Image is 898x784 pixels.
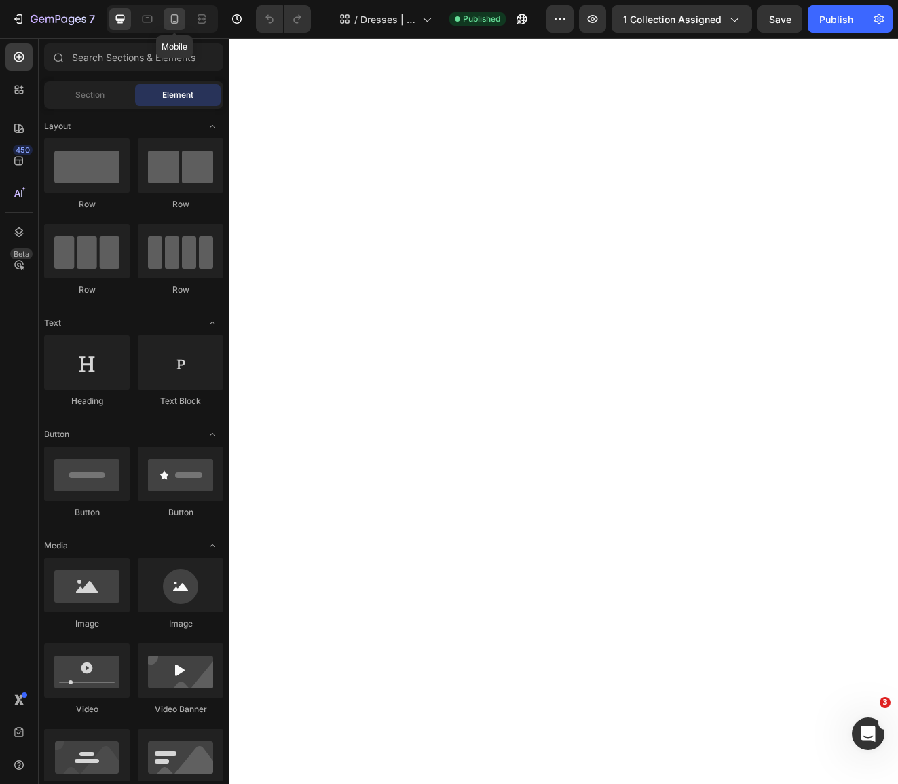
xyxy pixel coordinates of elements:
span: Save [769,14,791,25]
button: Save [757,5,802,33]
iframe: Intercom live chat [852,717,884,750]
span: Toggle open [202,115,223,137]
button: 7 [5,5,101,33]
div: Image [44,618,130,630]
span: Toggle open [202,424,223,445]
div: Text Block [138,395,223,407]
span: 3 [880,697,891,708]
span: Section [75,89,105,101]
button: Publish [808,5,865,33]
input: Search Sections & Elements [44,43,223,71]
div: Heading [44,395,130,407]
p: 7 [89,11,95,27]
div: Video Banner [138,703,223,715]
iframe: Design area [229,38,898,784]
div: Undo/Redo [256,5,311,33]
button: 1 collection assigned [612,5,752,33]
div: 450 [13,145,33,155]
span: Layout [44,120,71,132]
span: Media [44,540,68,552]
div: Row [138,284,223,296]
span: / [354,12,358,26]
div: Video [44,703,130,715]
div: Button [44,506,130,519]
div: Publish [819,12,853,26]
div: Row [44,284,130,296]
div: Beta [10,248,33,259]
span: Dresses | LOULOU The Brand [360,12,417,26]
div: Button [138,506,223,519]
span: 1 collection assigned [623,12,722,26]
div: Image [138,618,223,630]
span: Toggle open [202,535,223,557]
span: Element [162,89,193,101]
div: Row [138,198,223,210]
span: Text [44,317,61,329]
div: Row [44,198,130,210]
span: Toggle open [202,312,223,334]
span: Button [44,428,69,441]
span: Published [463,13,500,25]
